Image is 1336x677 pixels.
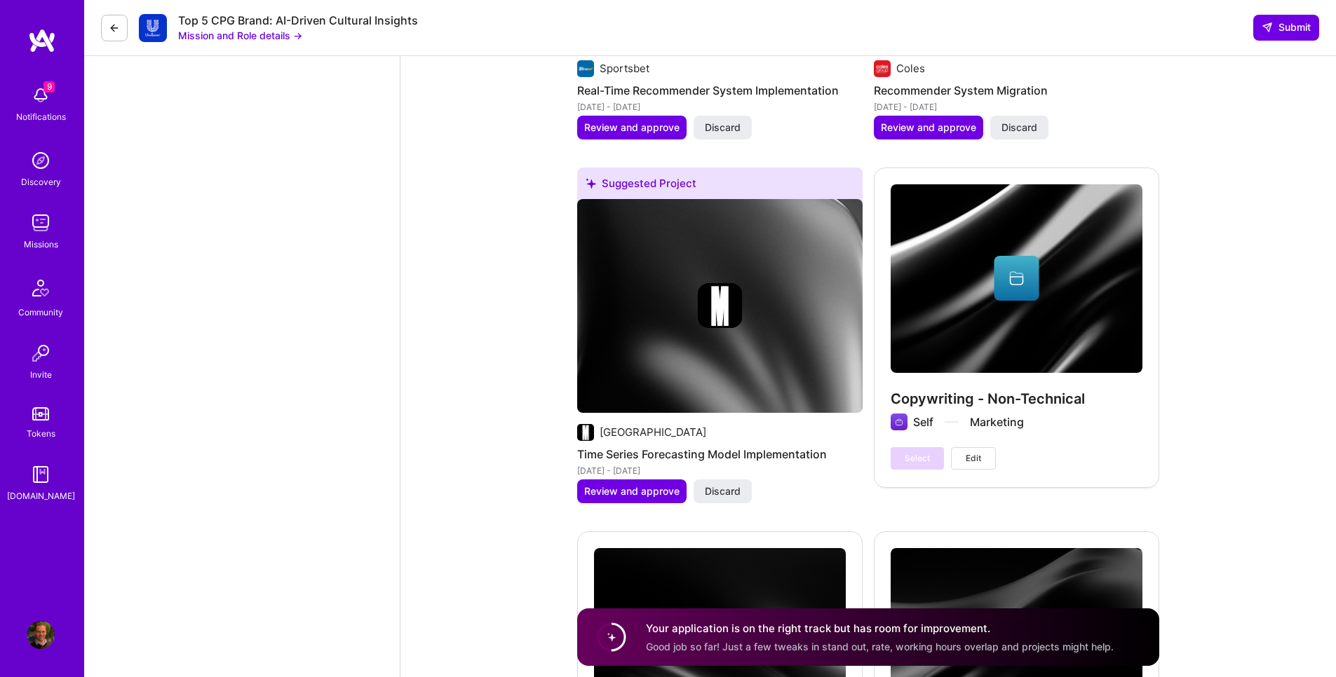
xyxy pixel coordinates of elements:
[577,100,863,114] div: [DATE] - [DATE]
[577,445,863,463] h4: Time Series Forecasting Model Implementation
[586,178,596,189] i: icon SuggestedTeams
[577,116,687,139] button: Review and approve
[896,61,925,76] div: Coles
[705,484,741,498] span: Discard
[109,22,120,34] i: icon LeftArrowDark
[27,81,55,109] img: bell
[990,116,1048,139] button: Discard
[600,425,706,439] div: [GEOGRAPHIC_DATA]
[27,460,55,488] img: guide book
[7,488,75,503] div: [DOMAIN_NAME]
[646,621,1114,636] h4: Your application is on the right track but has room for improvement.
[30,367,52,382] div: Invite
[24,237,58,252] div: Missions
[966,452,981,465] span: Edit
[646,640,1114,652] span: Good job so far! Just a few tweaks in stand out, rate, working hours overlap and projects might h...
[32,407,49,420] img: tokens
[24,271,58,305] img: Community
[881,121,976,135] span: Review and approve
[874,81,1159,100] h4: Recommender System Migration
[27,146,55,175] img: discovery
[577,479,687,503] button: Review and approve
[27,209,55,237] img: teamwork
[698,283,743,328] img: Company logo
[16,109,66,124] div: Notifications
[600,61,649,76] div: Sportsbet
[43,81,55,93] span: 9
[178,13,418,28] div: Top 5 CPG Brand: AI-Driven Cultural Insights
[584,121,680,135] span: Review and approve
[577,167,863,205] div: Suggested Project
[23,621,58,649] a: User Avatar
[1001,121,1037,135] span: Discard
[694,116,752,139] button: Discard
[951,447,996,470] button: Edit
[577,424,594,441] img: Company logo
[27,339,55,367] img: Invite
[1253,15,1319,40] div: null
[21,175,61,189] div: Discovery
[1262,22,1273,33] i: icon SendLight
[874,100,1159,114] div: [DATE] - [DATE]
[705,121,741,135] span: Discard
[1262,20,1311,34] span: Submit
[27,621,55,649] img: User Avatar
[139,14,167,42] img: Company Logo
[584,484,680,498] span: Review and approve
[178,28,302,43] button: Mission and Role details →
[577,463,863,478] div: [DATE] - [DATE]
[577,81,863,100] h4: Real-Time Recommender System Implementation
[874,60,891,77] img: Company logo
[577,60,594,77] img: Company logo
[577,199,863,413] img: cover
[18,305,63,320] div: Community
[874,116,983,139] button: Review and approve
[27,426,55,441] div: Tokens
[694,479,752,503] button: Discard
[1253,15,1319,40] button: Submit
[28,28,56,53] img: logo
